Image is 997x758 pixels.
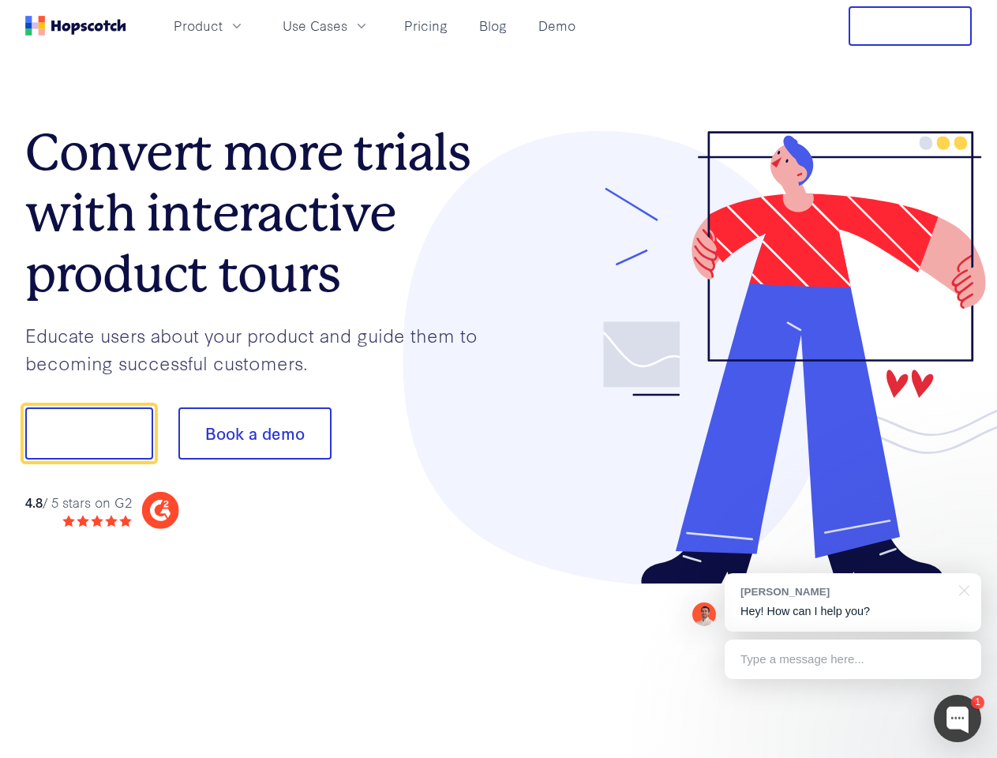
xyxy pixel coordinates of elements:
div: [PERSON_NAME] [740,584,950,599]
a: Blog [473,13,513,39]
a: Pricing [398,13,454,39]
button: Use Cases [273,13,379,39]
a: Home [25,16,126,36]
a: Demo [532,13,582,39]
button: Free Trial [849,6,972,46]
div: / 5 stars on G2 [25,493,132,512]
img: Mark Spera [692,602,716,626]
h1: Convert more trials with interactive product tours [25,122,499,304]
button: Show me! [25,407,153,460]
button: Product [164,13,254,39]
p: Hey! How can I help you? [740,603,965,620]
strong: 4.8 [25,493,43,511]
div: Type a message here... [725,640,981,679]
div: 1 [971,696,984,709]
span: Product [174,16,223,36]
button: Book a demo [178,407,332,460]
span: Use Cases [283,16,347,36]
p: Educate users about your product and guide them to becoming successful customers. [25,321,499,376]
